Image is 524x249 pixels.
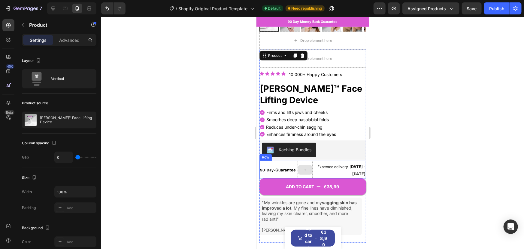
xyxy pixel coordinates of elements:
div: Column spacing [22,139,58,147]
span: Save [467,6,477,11]
img: product feature img [25,114,37,126]
span: Default [268,6,281,11]
span: Assigned Products [407,5,446,12]
div: 450 [6,64,14,69]
button: Assigned Products [402,2,459,14]
div: Size [22,174,38,182]
div: Width [22,189,32,195]
div: Background [22,224,51,232]
div: Beta [5,110,14,115]
button: 7 [2,2,45,14]
div: Publish [489,5,504,12]
span: Need republishing [292,6,322,11]
div: Add... [67,205,95,211]
input: Auto [55,152,73,163]
button: Save [462,2,482,14]
input: Auto [55,186,96,197]
div: Product source [22,100,48,106]
button: Publish [484,2,509,14]
div: €38,99 [63,211,71,232]
p: 7 [39,5,42,12]
div: Open Intercom Messenger [504,220,518,234]
div: Layout [22,57,42,65]
p: Advanced [59,37,80,43]
h2: As Featured In [5,229,108,237]
div: Add to cart [48,209,56,234]
div: Gap [22,155,29,160]
div: Color [22,239,31,244]
div: Add... [67,239,95,245]
span: Shopify Original Product Template [179,5,248,12]
div: Vertical [51,72,88,86]
div: Padding [22,205,36,211]
p: Product [29,21,80,29]
p: Settings [30,37,47,43]
p: [PERSON_NAME]™ Face Lifting Device [40,116,94,124]
span: / [176,5,177,12]
div: Undo/Redo [101,2,126,14]
button: Add to cart [34,213,79,230]
iframe: Design area [256,17,369,249]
